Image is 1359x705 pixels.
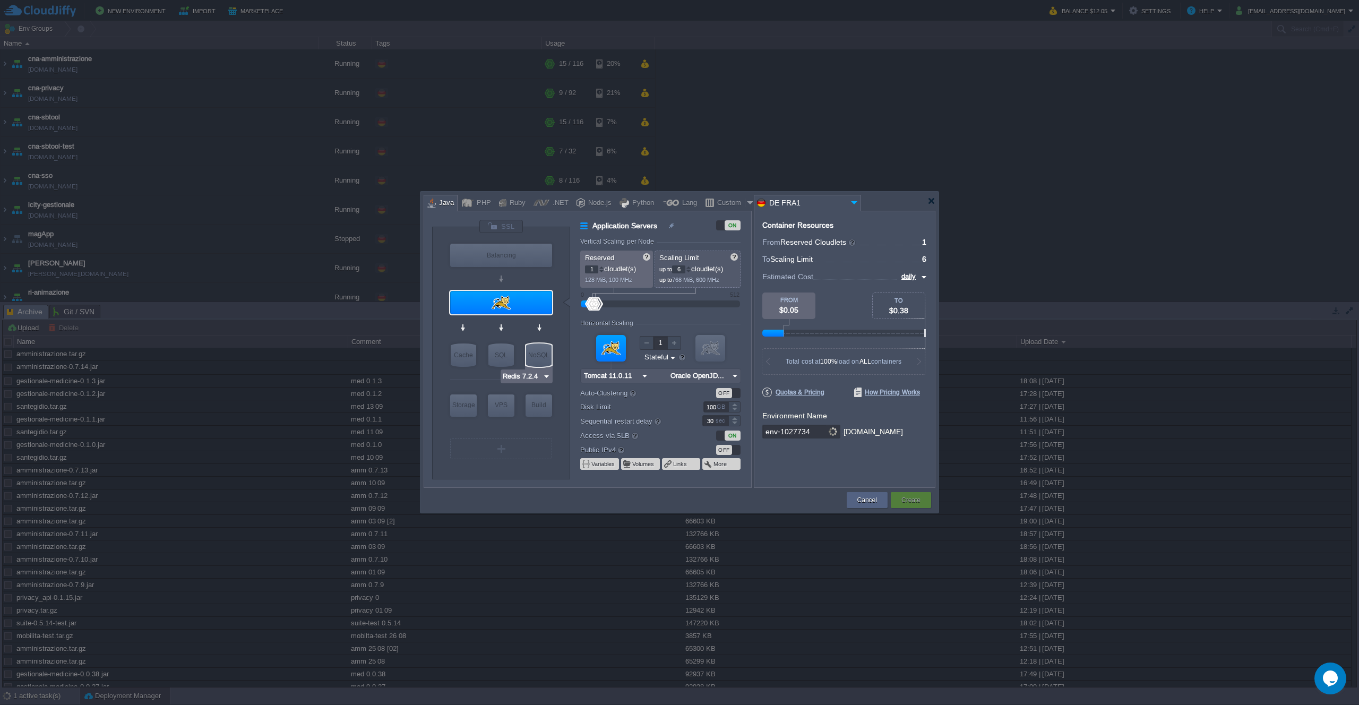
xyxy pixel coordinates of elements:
span: Quotas & Pricing [762,388,824,397]
button: More [713,460,728,468]
div: .[DOMAIN_NAME] [841,425,903,439]
span: Scaling Limit [770,255,813,263]
button: Cancel [857,495,877,505]
div: ON [725,431,741,441]
p: cloudlet(s) [659,262,737,273]
div: OFF [716,388,732,398]
div: .NET [549,195,569,211]
span: up to [659,277,672,283]
div: SQL Databases [488,343,514,367]
label: Access via SLB [580,429,688,441]
span: 1 [922,238,926,246]
div: Container Resources [762,221,833,229]
div: 512 [730,291,739,298]
div: Elastic VPS [488,394,514,417]
button: Links [673,460,688,468]
div: NoSQL [526,343,552,367]
span: up to [659,266,672,272]
button: Volumes [632,460,655,468]
div: OFF [716,445,732,455]
div: Python [629,195,654,211]
div: Load Balancer [450,244,552,267]
iframe: chat widget [1314,663,1348,694]
span: Scaling Limit [659,254,699,262]
span: How Pricing Works [854,388,920,397]
div: NoSQL Databases [526,343,552,367]
span: $0.05 [779,306,798,314]
div: Custom [714,195,745,211]
div: PHP [474,195,491,211]
button: Create [901,495,921,505]
button: Variables [591,460,616,468]
p: cloudlet(s) [585,262,649,273]
div: Storage [450,394,477,416]
div: Balancing [450,244,552,267]
span: To [762,255,770,263]
div: ON [725,220,741,230]
div: Java [436,195,454,211]
span: Estimated Cost [762,271,813,282]
span: 768 MiB, 600 MHz [672,277,719,283]
div: Lang [679,195,697,211]
span: Reserved [585,254,614,262]
div: VPS [488,394,514,416]
label: Public IPv4 [580,444,688,455]
div: GB [717,402,727,412]
span: 6 [922,255,926,263]
div: TO [873,297,925,304]
div: Application Servers [450,291,552,314]
div: SQL [488,343,514,367]
div: sec [716,416,727,426]
label: Sequential restart delay [580,415,688,427]
label: Environment Name [762,411,827,420]
div: Horizontal Scaling [580,320,636,327]
label: Disk Limit [580,401,688,412]
span: Reserved Cloudlets [780,238,856,246]
div: Build Node [526,394,552,417]
div: Node.js [585,195,612,211]
div: FROM [762,297,815,303]
span: $0.38 [889,306,908,315]
div: Create New Layer [450,438,552,459]
div: Ruby [506,195,526,211]
span: From [762,238,780,246]
div: Build [526,394,552,416]
div: Cache [451,343,476,367]
label: Auto-Clustering [580,387,688,399]
div: Vertical Scaling per Node [580,238,657,245]
span: 128 MiB, 100 MHz [585,277,632,283]
div: Storage Containers [450,394,477,417]
div: 0 [581,291,584,298]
